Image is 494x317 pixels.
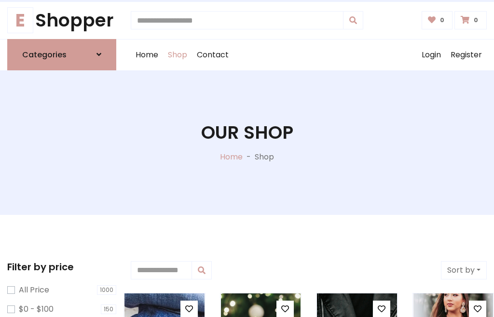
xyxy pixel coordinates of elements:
[19,284,49,296] label: All Price
[7,39,116,70] a: Categories
[441,261,487,279] button: Sort by
[7,10,116,31] a: EShopper
[7,261,116,273] h5: Filter by price
[7,7,33,33] span: E
[417,40,446,70] a: Login
[438,16,447,25] span: 0
[19,304,54,315] label: $0 - $100
[243,151,255,163] p: -
[192,40,233,70] a: Contact
[255,151,274,163] p: Shop
[201,122,293,144] h1: Our Shop
[422,11,453,29] a: 0
[220,151,243,162] a: Home
[97,285,116,295] span: 1000
[454,11,487,29] a: 0
[7,10,116,31] h1: Shopper
[471,16,480,25] span: 0
[446,40,487,70] a: Register
[131,40,163,70] a: Home
[163,40,192,70] a: Shop
[22,50,67,59] h6: Categories
[101,304,116,314] span: 150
